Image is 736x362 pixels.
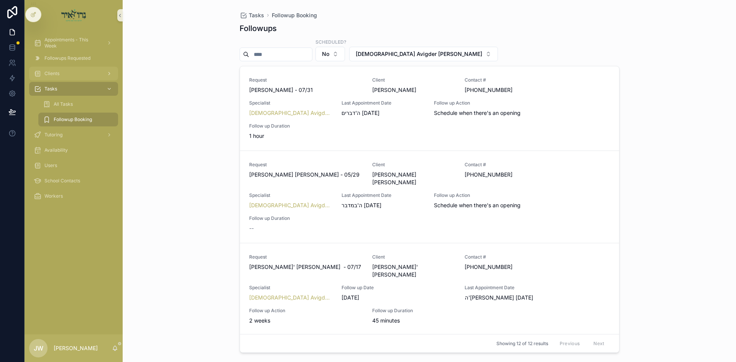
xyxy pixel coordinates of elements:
[249,123,332,129] span: Follow up Duration
[434,100,548,106] span: Follow up Action
[240,23,277,34] h1: Followups
[29,82,118,96] a: Tasks
[315,38,346,45] label: Scheduled?
[249,100,332,106] span: Specialist
[465,77,579,83] span: Contact #
[249,77,363,83] span: Request
[372,86,455,94] span: [PERSON_NAME]
[465,263,579,271] span: [PHONE_NUMBER]
[342,192,425,198] span: Last Appointment Date
[249,215,332,221] span: Follow up Duration
[29,143,118,157] a: Availability
[249,317,363,324] span: 2 weeks
[54,344,98,352] p: [PERSON_NAME]
[44,178,80,184] span: School Contacts
[465,254,579,260] span: Contact #
[342,294,456,301] span: [DATE]
[240,151,619,243] a: Request[PERSON_NAME] [PERSON_NAME] - 05/29Client[PERSON_NAME] [PERSON_NAME]Contact #[PHONE_NUMBER...
[44,132,62,138] span: Tutoring
[44,70,59,77] span: Clients
[44,193,63,199] span: Workers
[465,86,579,94] span: [PHONE_NUMBER]
[61,9,86,21] img: App logo
[496,341,548,347] span: Showing 12 of 12 results
[342,100,425,106] span: Last Appointment Date
[249,254,363,260] span: Request
[25,31,123,213] div: scrollable content
[44,162,57,169] span: Users
[249,132,332,140] span: 1 hour
[34,344,43,353] span: JW
[372,254,455,260] span: Client
[249,162,363,168] span: Request
[38,97,118,111] a: All Tasks
[249,109,332,117] a: [DEMOGRAPHIC_DATA] Avigder [PERSON_NAME]
[249,224,254,232] span: --
[356,50,482,58] span: [DEMOGRAPHIC_DATA] Avigder [PERSON_NAME]
[44,147,68,153] span: Availability
[315,47,345,61] button: Select Button
[54,101,73,107] span: All Tasks
[372,77,455,83] span: Client
[249,263,363,271] span: [PERSON_NAME]' [PERSON_NAME] - 07/17
[434,109,548,117] span: Schedule when there's an opening
[29,174,118,188] a: School Contacts
[249,11,264,19] span: Tasks
[240,11,264,19] a: Tasks
[44,37,100,49] span: Appointments - This Week
[240,66,619,151] a: Request[PERSON_NAME] - 07/31Client[PERSON_NAME]Contact #[PHONE_NUMBER]Specialist[DEMOGRAPHIC_DATA...
[44,55,90,61] span: Followups Requested
[54,116,92,123] span: Followup Booking
[372,308,455,314] span: Follow up Duration
[372,162,455,168] span: Client
[29,189,118,203] a: Workers
[29,51,118,65] a: Followups Requested
[434,201,548,209] span: Schedule when there's an opening
[249,201,332,209] a: [DEMOGRAPHIC_DATA] Avigder [PERSON_NAME]
[465,285,548,291] span: Last Appointment Date
[372,171,455,186] span: [PERSON_NAME] [PERSON_NAME]
[372,263,455,278] span: [PERSON_NAME]' [PERSON_NAME]
[349,47,498,61] button: Select Button
[249,308,363,314] span: Follow up Action
[38,113,118,126] a: Followup Booking
[29,36,118,50] a: Appointments - This Week
[322,50,329,58] span: No
[249,192,332,198] span: Specialist
[29,128,118,142] a: Tutoring
[44,86,57,92] span: Tasks
[249,86,363,94] span: [PERSON_NAME] - 07/31
[465,294,533,301] span: ה'[PERSON_NAME] [DATE]
[240,243,619,335] a: Request[PERSON_NAME]' [PERSON_NAME] - 07/17Client[PERSON_NAME]' [PERSON_NAME]Contact #[PHONE_NUMB...
[249,285,332,291] span: Specialist
[249,294,332,301] a: [DEMOGRAPHIC_DATA] Avigder [PERSON_NAME]
[372,317,455,324] span: 45 minutes
[272,11,317,19] a: Followup Booking
[342,285,456,291] span: Follow up Date
[434,192,548,198] span: Follow up Action
[29,159,118,172] a: Users
[29,67,118,80] a: Clients
[465,171,579,179] span: [PHONE_NUMBER]
[342,109,379,117] span: ה'דברים [DATE]
[465,162,579,168] span: Contact #
[342,201,381,209] span: ה'במדבר [DATE]
[249,171,363,179] span: [PERSON_NAME] [PERSON_NAME] - 05/29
